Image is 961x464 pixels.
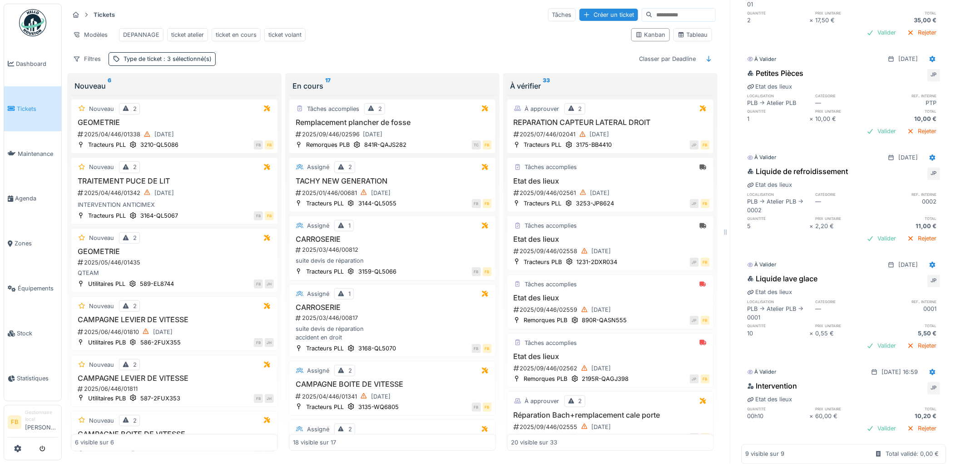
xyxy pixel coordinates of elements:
div: 1 [748,115,810,123]
div: FB [701,199,710,208]
div: 10,20 € [878,412,941,420]
h6: ref. interne [878,299,941,304]
h6: prix unitaire [816,323,878,329]
div: FB [483,344,492,353]
div: 1 [348,289,351,298]
div: FB [254,279,263,289]
h6: total [878,108,941,114]
div: PLB -> Atelier PLB [748,99,810,107]
h3: TACHY NEW GENERATION [293,177,492,185]
h6: quantité [748,10,810,16]
div: Tracteurs PLL [306,344,344,353]
div: ticket volant [268,30,302,39]
sup: 17 [325,80,331,91]
div: Tâches accomplies [525,221,577,230]
div: 2 [579,397,582,405]
div: × [810,412,816,420]
h6: catégorie [816,299,878,304]
div: — [816,197,878,215]
div: FB [472,199,481,208]
div: 3135-WQ6805 [358,403,399,411]
div: [DATE] [154,189,174,197]
div: Etat des lieux [748,82,793,91]
li: [PERSON_NAME] [25,409,58,435]
div: Modèles [69,28,112,41]
div: [DATE] [899,260,918,269]
div: Nouveau [89,105,114,113]
div: × [810,16,816,25]
a: Zones [4,221,61,266]
div: 890R-QASN555 [582,316,627,324]
h6: total [878,323,941,329]
div: TC [472,140,481,150]
div: PLB -> Atelier PLB -> 0001 [748,304,810,322]
div: 2 [348,366,352,375]
div: Kanban [635,30,666,39]
div: Créer un ticket [580,9,638,21]
div: FB [265,140,274,150]
div: [DATE] [590,189,610,197]
h6: quantité [748,215,810,221]
div: [DATE] [592,423,611,431]
div: 889R-QASC262 [582,433,627,442]
div: Nouveau [89,163,114,171]
div: FB [472,403,481,412]
div: Rejeter [904,26,941,39]
h3: GEOMETRIE [75,247,274,256]
div: 841R-QAJS282 [364,140,406,149]
div: 2025/09/446/02562 [513,363,710,374]
div: FB [701,374,710,384]
div: — [816,99,878,107]
div: 5 [748,222,810,230]
h6: ref. interne [878,93,941,99]
a: Agenda [4,176,61,221]
div: Classer par Deadline [635,52,700,65]
span: Tickets [17,105,58,113]
div: PTP [878,99,941,107]
div: Tâches [548,8,576,21]
div: 2,20 € [816,222,878,230]
div: 9 visible sur 9 [746,449,785,458]
div: [DATE] [899,55,918,63]
h3: CARROSERIE [293,303,492,312]
div: Assigné [307,366,329,375]
div: 10,00 € [816,115,878,123]
div: 2025/05/446/01435 [77,258,274,267]
div: Assigné [307,163,329,171]
h3: CAMPAGNE LEVIER DE VITESSE [75,315,274,324]
strong: Tickets [90,10,119,19]
div: 2025/01/446/00681 [295,187,492,199]
div: Liquide de refroidissement [748,166,848,177]
div: Gestionnaire local [25,409,58,423]
div: FB [701,258,710,267]
div: suite devis de réparation [293,256,492,265]
div: 3210-QL5086 [140,140,178,149]
div: 00h10 [748,412,810,420]
div: Utilitaires PLB [88,394,126,403]
div: Valider [863,339,900,352]
div: À valider [748,261,777,269]
div: 3144-QL5055 [358,199,396,208]
div: FB [472,344,481,353]
h6: localisation [748,191,810,197]
div: Rejeter [904,339,941,352]
a: FB Gestionnaire local[PERSON_NAME] [8,409,58,438]
div: Tracteurs PLL [88,140,126,149]
h6: prix unitaire [816,10,878,16]
a: Équipements [4,266,61,311]
div: FB [701,433,710,442]
h3: Etat des lieux [511,235,710,244]
div: [DATE] [899,153,918,162]
div: 2 [133,416,137,425]
div: Valider [863,26,900,39]
div: [DATE] 16:59 [882,368,918,376]
div: FB [265,211,274,220]
div: FB [254,140,263,150]
div: Rejeter [904,125,941,137]
div: JH [265,279,274,289]
div: × [810,222,816,230]
div: Utilitaires PLL [88,279,125,288]
div: Assigné [307,425,329,434]
div: 17,50 € [816,16,878,25]
div: Remorques PLB [524,433,568,442]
